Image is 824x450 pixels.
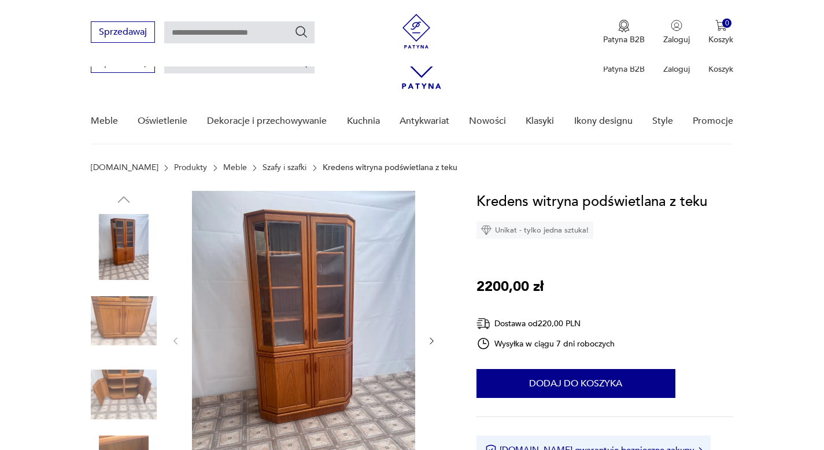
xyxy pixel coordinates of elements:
button: Dodaj do koszyka [476,369,675,398]
a: Produkty [174,163,207,172]
img: Zdjęcie produktu Kredens witryna podświetlana z teku [91,288,157,354]
div: Dostawa od 220,00 PLN [476,316,615,331]
a: Sprzedawaj [91,29,155,37]
img: Ikona koszyka [715,20,727,31]
img: Zdjęcie produktu Kredens witryna podświetlana z teku [91,362,157,427]
p: Patyna B2B [603,64,645,75]
img: Patyna - sklep z meblami i dekoracjami vintage [399,14,434,49]
a: Sprzedawaj [91,59,155,67]
a: [DOMAIN_NAME] [91,163,158,172]
img: Zdjęcie produktu Kredens witryna podświetlana z teku [91,214,157,280]
p: Patyna B2B [603,34,645,45]
img: Ikonka użytkownika [671,20,682,31]
p: Zaloguj [663,34,690,45]
a: Oświetlenie [138,99,187,143]
a: Dekoracje i przechowywanie [207,99,327,143]
button: Zaloguj [663,20,690,45]
a: Kuchnia [347,99,380,143]
p: Koszyk [708,64,733,75]
a: Meble [223,163,247,172]
a: Szafy i szafki [263,163,306,172]
button: Sprzedawaj [91,21,155,43]
p: Zaloguj [663,64,690,75]
a: Antykwariat [400,99,449,143]
img: Ikona dostawy [476,316,490,331]
a: Nowości [469,99,506,143]
div: Unikat - tylko jedna sztuka! [476,222,593,239]
p: Koszyk [708,34,733,45]
a: Ikony designu [574,99,633,143]
a: Klasyki [526,99,554,143]
div: 0 [722,19,732,28]
div: Wysyłka w ciągu 7 dni roboczych [476,337,615,351]
img: Ikona diamentu [481,225,492,235]
button: Szukaj [294,25,308,39]
button: 0Koszyk [708,20,733,45]
a: Promocje [693,99,733,143]
p: Kredens witryna podświetlana z teku [323,163,457,172]
button: Patyna B2B [603,20,645,45]
a: Style [652,99,673,143]
a: Meble [91,99,118,143]
h1: Kredens witryna podświetlana z teku [476,191,707,213]
a: Ikona medaluPatyna B2B [603,20,645,45]
img: Ikona medalu [618,20,630,32]
p: 2200,00 zł [476,276,544,298]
